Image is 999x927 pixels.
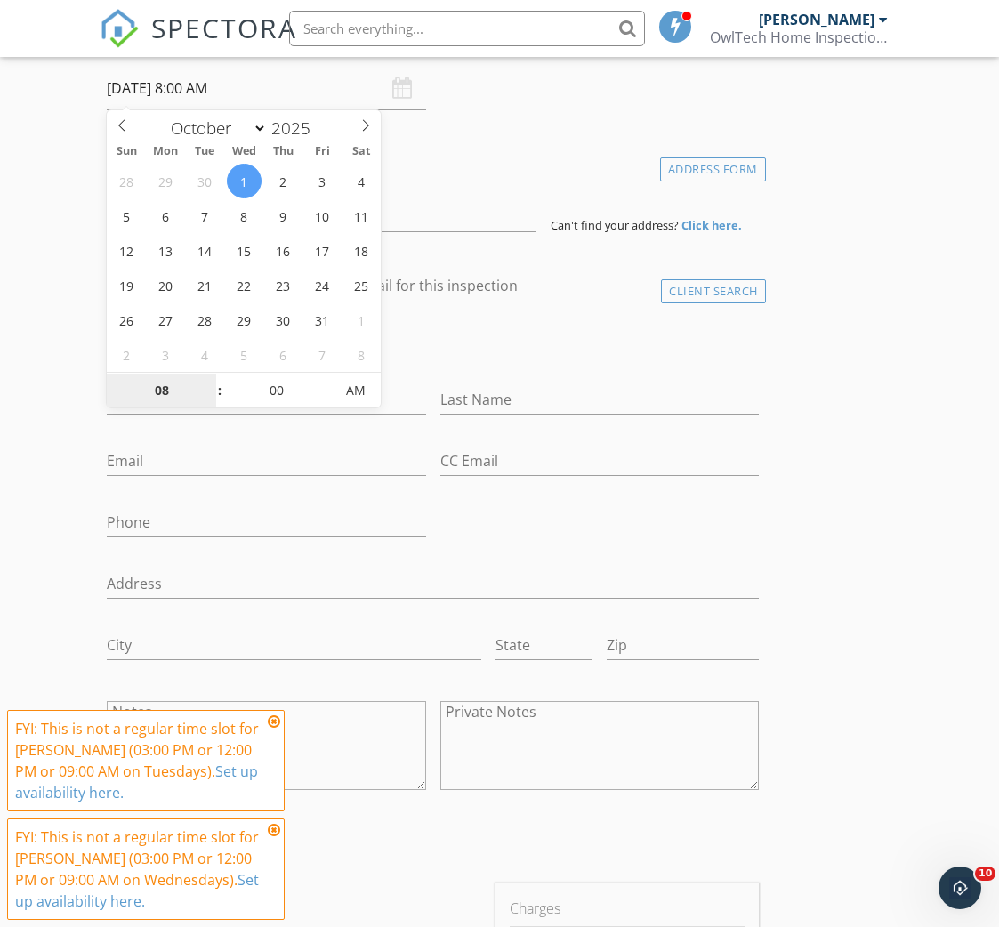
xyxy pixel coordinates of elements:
span: November 6, 2025 [266,337,301,372]
input: Select date [107,67,425,110]
h4: Location [107,153,759,176]
label: Enable Client CC email for this inspection [244,277,518,294]
span: Sat [342,146,381,157]
span: November 1, 2025 [344,302,379,337]
span: October 21, 2025 [188,268,222,302]
span: November 5, 2025 [227,337,262,372]
span: October 16, 2025 [266,233,301,268]
img: The Best Home Inspection Software - Spectora [100,9,139,48]
div: FYI: This is not a regular time slot for [PERSON_NAME] (03:00 PM or 12:00 PM or 09:00 AM on Wedne... [15,826,262,912]
span: October 30, 2025 [266,302,301,337]
span: November 7, 2025 [305,337,340,372]
strong: Click here. [681,217,742,233]
span: Can't find your address? [551,217,679,233]
span: October 28, 2025 [188,302,222,337]
span: October 24, 2025 [305,268,340,302]
span: October 15, 2025 [227,233,262,268]
input: Year [267,117,326,140]
span: September 29, 2025 [149,164,183,198]
span: October 23, 2025 [266,268,301,302]
span: November 3, 2025 [149,337,183,372]
span: October 12, 2025 [109,233,144,268]
span: Tue [185,146,224,157]
div: Charges [510,898,745,919]
span: October 31, 2025 [305,302,340,337]
span: October 7, 2025 [188,198,222,233]
h4: SERVICES [107,883,481,907]
span: October 5, 2025 [109,198,144,233]
span: October 13, 2025 [149,233,183,268]
span: October 25, 2025 [344,268,379,302]
span: October 29, 2025 [227,302,262,337]
span: SPECTORA [151,9,297,46]
div: FYI: This is not a regular time slot for [PERSON_NAME] (03:00 PM or 12:00 PM or 09:00 AM on Tuesd... [15,718,262,803]
span: September 28, 2025 [109,164,144,198]
span: Sun [107,146,146,157]
div: OwlTech Home Inspections, Inc. [710,28,888,46]
span: November 4, 2025 [188,337,222,372]
a: SPECTORA [100,24,297,61]
span: October 2, 2025 [266,164,301,198]
span: October 22, 2025 [227,268,262,302]
span: October 27, 2025 [149,302,183,337]
div: [PERSON_NAME] [759,11,874,28]
span: October 6, 2025 [149,198,183,233]
span: October 9, 2025 [266,198,301,233]
span: October 3, 2025 [305,164,340,198]
div: Address Form [660,157,766,181]
span: October 17, 2025 [305,233,340,268]
span: Click to toggle [332,373,381,408]
span: Wed [224,146,263,157]
span: Fri [302,146,342,157]
span: October 14, 2025 [188,233,222,268]
span: 10 [975,867,995,881]
span: September 30, 2025 [188,164,222,198]
span: November 2, 2025 [109,337,144,372]
iframe: Intercom live chat [939,867,981,909]
span: Thu [263,146,302,157]
span: October 4, 2025 [344,164,379,198]
span: October 11, 2025 [344,198,379,233]
span: October 18, 2025 [344,233,379,268]
span: November 8, 2025 [344,337,379,372]
span: October 20, 2025 [149,268,183,302]
span: : [216,373,222,408]
span: Mon [146,146,185,157]
span: October 1, 2025 [227,164,262,198]
input: Search everything... [289,11,645,46]
span: October 19, 2025 [109,268,144,302]
span: October 26, 2025 [109,302,144,337]
span: October 8, 2025 [227,198,262,233]
div: Client Search [661,279,766,303]
span: October 10, 2025 [305,198,340,233]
